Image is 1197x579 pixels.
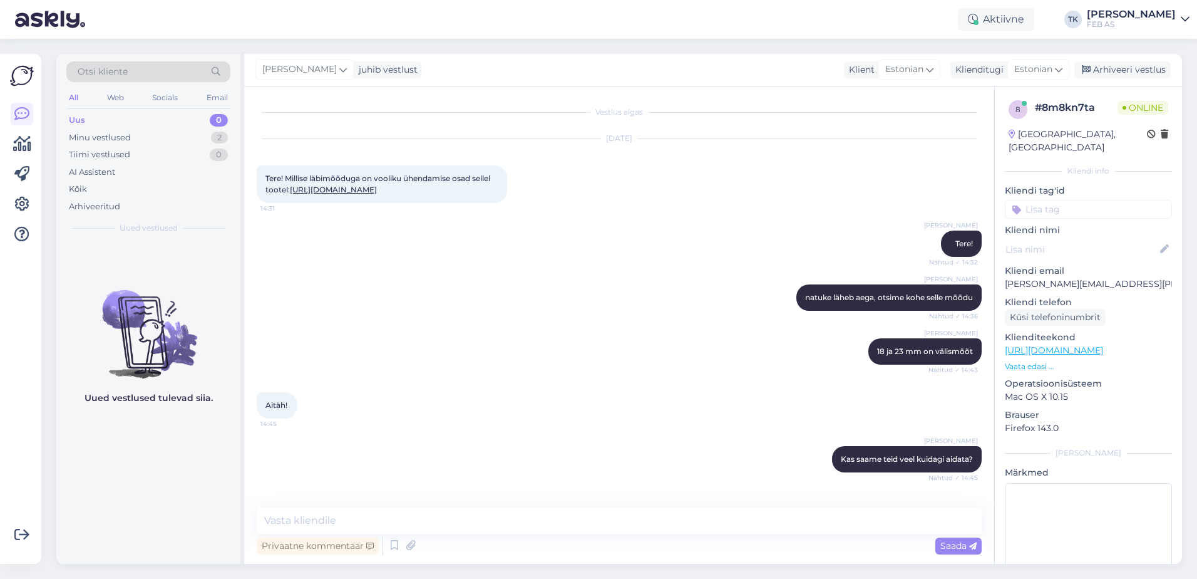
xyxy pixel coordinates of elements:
div: Aktiivne [958,8,1034,31]
div: Tiimi vestlused [69,149,130,161]
p: Mac OS X 10.15 [1005,390,1172,404]
div: Küsi telefoninumbrit [1005,309,1106,326]
div: [GEOGRAPHIC_DATA], [GEOGRAPHIC_DATA] [1009,128,1147,154]
span: Estonian [885,63,923,76]
p: Kliendi tag'id [1005,184,1172,197]
span: Nähtud ✓ 14:36 [929,311,978,321]
span: Estonian [1014,63,1052,76]
input: Lisa tag [1005,200,1172,219]
div: 2 [211,132,228,144]
span: natuke läheb aega, otsime kohe selle mõõdu [805,293,973,302]
div: Kliendi info [1005,165,1172,177]
span: [PERSON_NAME] [262,63,337,76]
div: Kõik [69,183,87,196]
div: [PERSON_NAME] [1087,9,1176,19]
div: Email [204,90,230,106]
span: Tere! Millise läbimõõduga on vooliku ühendamise osad sellel tootel: [265,174,492,194]
img: Askly Logo [10,64,34,88]
span: Kas saame teid veel kuidagi aidata? [841,454,973,464]
span: Uued vestlused [120,222,178,234]
p: Firefox 143.0 [1005,422,1172,435]
span: Saada [940,540,977,551]
div: Klienditugi [950,63,1004,76]
span: Online [1117,101,1168,115]
span: [PERSON_NAME] [924,221,978,230]
div: juhib vestlust [354,63,418,76]
span: 14:45 [260,419,307,429]
div: Vestlus algas [257,107,982,118]
p: Kliendi telefon [1005,296,1172,309]
div: [DATE] [257,133,982,144]
div: All [66,90,81,106]
p: Brauser [1005,409,1172,422]
div: Web [105,90,126,106]
img: No chats [56,268,240,380]
span: 18 ja 23 mm on välismõõt [877,347,973,356]
p: Märkmed [1005,466,1172,479]
div: # 8m8kn7ta [1035,100,1117,115]
span: 8 [1015,105,1020,114]
p: Uued vestlused tulevad siia. [85,392,213,405]
div: Socials [150,90,180,106]
span: Otsi kliente [78,65,128,78]
div: 0 [210,114,228,127]
span: [PERSON_NAME] [924,274,978,284]
span: Aitäh! [265,400,287,410]
div: Arhiveeri vestlus [1074,61,1171,78]
span: Tere! [955,239,973,248]
div: AI Assistent [69,166,115,179]
div: Minu vestlused [69,132,131,144]
span: Nähtud ✓ 14:32 [929,258,978,267]
div: Uus [69,114,85,127]
span: 14:31 [260,204,307,213]
p: Operatsioonisüsteem [1005,377,1172,390]
div: Privaatne kommentaar [257,538,379,555]
p: Vaata edasi ... [1005,361,1172,372]
p: Klienditeekond [1005,331,1172,344]
span: Nähtud ✓ 14:43 [928,365,978,375]
div: 0 [210,149,228,161]
div: TK [1064,11,1082,28]
div: Arhiveeritud [69,201,120,213]
span: Nähtud ✓ 14:45 [928,473,978,482]
a: [URL][DOMAIN_NAME] [290,185,377,194]
input: Lisa nimi [1005,243,1158,256]
a: [URL][DOMAIN_NAME] [1005,345,1103,356]
span: [PERSON_NAME] [924,328,978,338]
p: Kliendi nimi [1005,224,1172,237]
a: [PERSON_NAME]FEB AS [1087,9,1189,29]
p: Kliendi email [1005,264,1172,278]
p: [PERSON_NAME][EMAIL_ADDRESS][PERSON_NAME][DOMAIN_NAME] [1005,278,1172,291]
span: [PERSON_NAME] [924,436,978,446]
div: Klient [844,63,875,76]
div: [PERSON_NAME] [1005,447,1172,459]
div: FEB AS [1087,19,1176,29]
